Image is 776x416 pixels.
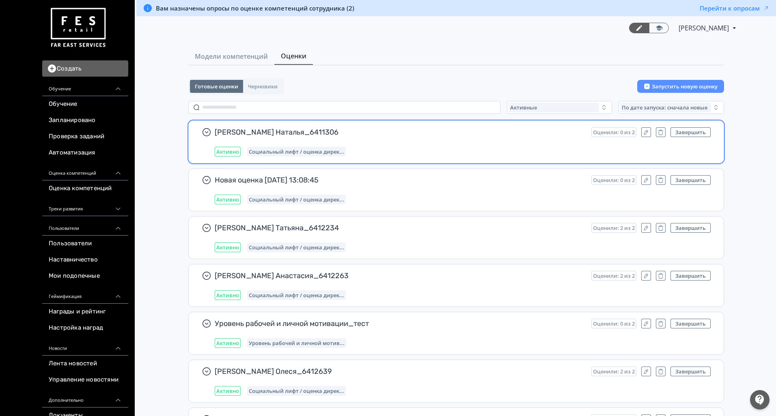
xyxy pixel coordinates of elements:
[619,101,724,114] button: По дате запуска: сначала новые
[42,180,128,197] a: Оценка компетенций
[215,319,585,328] span: Уровень рабочей и личной мотивации_тест
[249,388,344,394] span: Социальный лифт / оценка директора магазина
[507,101,612,114] button: Активные
[593,129,635,135] span: Оценили: 0 из 2
[42,236,128,252] a: Пользователи
[195,51,268,61] span: Модели компетенций
[593,368,635,375] span: Оценили: 2 из 2
[42,145,128,161] a: Автоматизация
[42,161,128,180] div: Оценка компетенций
[679,23,730,33] span: Светлана Илюхина
[216,148,239,155] span: Активно
[670,271,711,281] button: Завершить
[215,175,585,185] span: Новая оценка [DATE] 13:08:45
[637,80,724,93] button: Запустить новую оценку
[42,304,128,320] a: Награды и рейтинг
[622,104,707,111] span: По дате запуска: сначала новые
[215,223,585,233] span: [PERSON_NAME] Татьяна_6412234
[670,175,711,185] button: Завершить
[510,104,537,111] span: Активные
[190,80,243,93] button: Готовые оценки
[248,83,278,90] span: Черновики
[195,83,238,90] span: Готовые оценки
[42,388,128,407] div: Дополнительно
[42,284,128,304] div: Геймификация
[281,51,306,61] span: Оценки
[216,292,239,298] span: Активно
[670,127,711,137] button: Завершить
[593,320,635,327] span: Оценили: 0 из 2
[216,388,239,394] span: Активно
[42,268,128,284] a: Мои подопечные
[593,177,635,183] span: Оценили: 0 из 2
[215,127,585,137] span: [PERSON_NAME] Наталья_6411306
[42,77,128,96] div: Обучение
[649,23,669,33] a: Переключиться в режим ученика
[42,60,128,77] button: Создать
[249,196,344,203] span: Социальный лифт / оценка директора магазина
[42,320,128,336] a: Настройка наград
[249,292,344,298] span: Социальный лифт / оценка директора магазина
[42,372,128,388] a: Управление новостями
[243,80,282,93] button: Черновики
[215,367,585,376] span: [PERSON_NAME] Олеся_6412639
[42,129,128,145] a: Проверка заданий
[42,112,128,129] a: Запланировано
[42,252,128,268] a: Наставничество
[593,272,635,279] span: Оценили: 2 из 2
[42,336,128,356] div: Новости
[249,148,344,155] span: Социальный лифт / оценка директора магазина
[249,244,344,251] span: Социальный лифт / оценка директора магазина
[215,271,585,281] span: [PERSON_NAME] Анастасия_6412263
[700,4,770,12] button: Перейти к опросам
[216,244,239,251] span: Активно
[42,197,128,216] div: Треки развития
[156,4,354,12] span: Вам назначены опросы по оценке компетенций сотрудника (2)
[670,367,711,376] button: Завершить
[42,96,128,112] a: Обучение
[216,340,239,346] span: Активно
[670,319,711,328] button: Завершить
[593,225,635,231] span: Оценили: 2 из 2
[216,196,239,203] span: Активно
[249,340,345,346] span: Уровень рабочей и личной мотивации
[42,356,128,372] a: Лента новостей
[42,216,128,236] div: Пользователи
[49,5,107,51] img: https://files.teachbase.ru/system/account/57463/logo/medium-936fc5084dd2c598f50a98b9cbe0469a.png
[670,223,711,233] button: Завершить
